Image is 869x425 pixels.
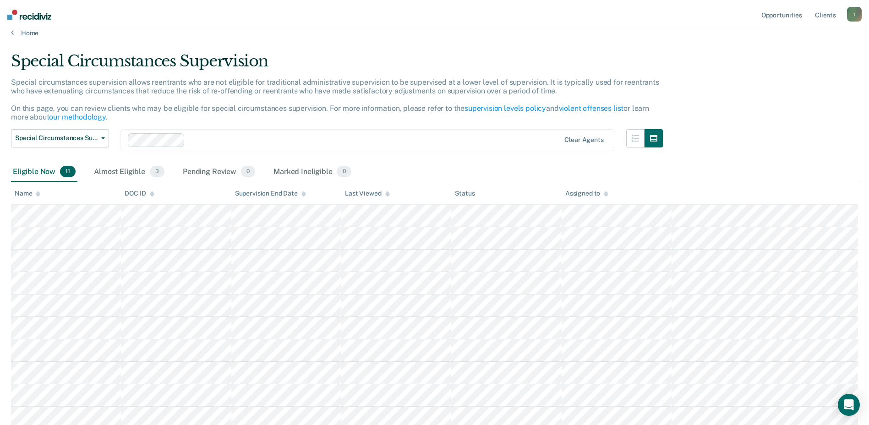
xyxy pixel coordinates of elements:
[11,29,858,37] a: Home
[241,166,255,178] span: 0
[11,162,77,182] div: Eligible Now11
[565,190,608,197] div: Assigned to
[564,136,603,144] div: Clear agents
[49,113,106,121] a: our methodology
[15,134,98,142] span: Special Circumstances Supervision
[838,394,860,416] div: Open Intercom Messenger
[11,78,659,122] p: Special circumstances supervision allows reentrants who are not eligible for traditional administ...
[345,190,389,197] div: Last Viewed
[235,190,306,197] div: Supervision End Date
[11,52,663,78] div: Special Circumstances Supervision
[92,162,166,182] div: Almost Eligible3
[272,162,353,182] div: Marked Ineligible0
[559,104,624,113] a: violent offenses list
[337,166,351,178] span: 0
[465,104,546,113] a: supervision levels policy
[847,7,862,22] button: t
[7,10,51,20] img: Recidiviz
[11,129,109,147] button: Special Circumstances Supervision
[150,166,164,178] span: 3
[15,190,40,197] div: Name
[125,190,154,197] div: DOC ID
[181,162,257,182] div: Pending Review0
[455,190,475,197] div: Status
[60,166,76,178] span: 11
